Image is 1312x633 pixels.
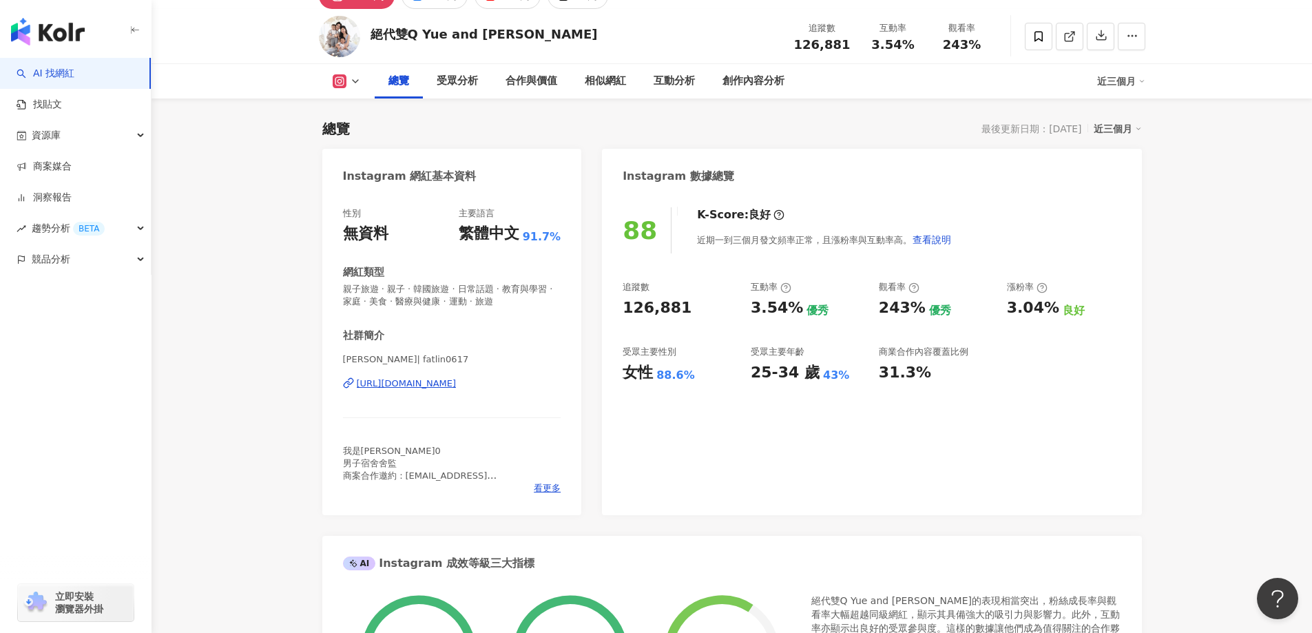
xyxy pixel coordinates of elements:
[871,38,914,52] span: 3.54%
[17,67,74,81] a: searchAI 找網紅
[1007,298,1059,319] div: 3.04%
[879,346,968,358] div: 商業合作內容覆蓋比例
[623,169,734,184] div: Instagram 數據總覽
[343,169,477,184] div: Instagram 網紅基本資料
[1063,303,1085,318] div: 良好
[343,265,384,280] div: 網紅類型
[343,446,498,557] span: 我是[PERSON_NAME]0 男子宿舍舍監 商案合作邀約：[EMAIL_ADDRESS][DOMAIN_NAME] Yt頻道「絕代雙Q」 老公 @oooliuooo 大兒子 @miniqli...
[751,298,803,319] div: 3.54%
[623,346,676,358] div: 受眾主要性別
[17,98,62,112] a: 找貼文
[55,590,103,615] span: 立即安裝 瀏覽器外掛
[929,303,951,318] div: 優秀
[32,120,61,151] span: 資源庫
[656,368,695,383] div: 88.6%
[459,207,494,220] div: 主要語言
[11,18,85,45] img: logo
[1007,281,1048,293] div: 漲粉率
[1257,578,1298,619] iframe: Help Scout Beacon - Open
[322,119,350,138] div: 總覽
[506,73,557,90] div: 合作與價值
[867,21,919,35] div: 互動率
[623,281,649,293] div: 追蹤數
[879,298,926,319] div: 243%
[697,226,952,253] div: 近期一到三個月發文頻率正常，且漲粉率與互動率高。
[22,592,49,614] img: chrome extension
[343,329,384,343] div: 社群簡介
[623,362,653,384] div: 女性
[17,160,72,174] a: 商案媒合
[73,222,105,236] div: BETA
[343,377,561,390] a: [URL][DOMAIN_NAME]
[751,362,820,384] div: 25-34 歲
[343,207,361,220] div: 性別
[17,191,72,205] a: 洞察報告
[654,73,695,90] div: 互動分析
[388,73,409,90] div: 總覽
[371,25,598,43] div: 絕代雙Q Yue and [PERSON_NAME]
[697,207,784,222] div: K-Score :
[722,73,784,90] div: 創作內容分析
[343,353,561,366] span: [PERSON_NAME]| fatlin0617
[357,377,457,390] div: [URL][DOMAIN_NAME]
[343,283,561,308] span: 親子旅遊 · 親子 · 韓國旅遊 · 日常話題 · 教育與學習 · 家庭 · 美食 · 醫療與健康 · 運動 · 旅遊
[1094,120,1142,138] div: 近三個月
[343,557,376,570] div: AI
[18,584,134,621] a: chrome extension立即安裝 瀏覽器外掛
[912,226,952,253] button: 查看說明
[534,482,561,495] span: 看更多
[936,21,988,35] div: 觀看率
[879,362,931,384] div: 31.3%
[806,303,829,318] div: 優秀
[437,73,478,90] div: 受眾分析
[1097,70,1145,92] div: 近三個月
[319,16,360,57] img: KOL Avatar
[343,223,388,245] div: 無資料
[913,234,951,245] span: 查看說明
[32,213,105,244] span: 趨勢分析
[794,37,851,52] span: 126,881
[751,346,804,358] div: 受眾主要年齡
[749,207,771,222] div: 良好
[343,556,534,571] div: Instagram 成效等級三大指標
[823,368,849,383] div: 43%
[623,216,657,245] div: 88
[794,21,851,35] div: 追蹤數
[943,38,981,52] span: 243%
[459,223,519,245] div: 繁體中文
[751,281,791,293] div: 互動率
[981,123,1081,134] div: 最後更新日期：[DATE]
[585,73,626,90] div: 相似網紅
[623,298,691,319] div: 126,881
[879,281,919,293] div: 觀看率
[17,224,26,234] span: rise
[32,244,70,275] span: 競品分析
[523,229,561,245] span: 91.7%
